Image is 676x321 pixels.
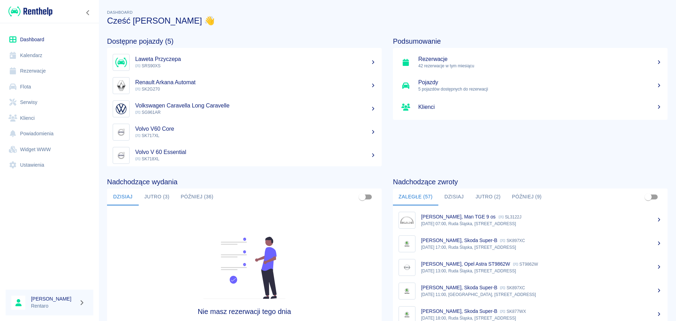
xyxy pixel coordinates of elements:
[421,308,497,314] p: [PERSON_NAME], Skoda Super-B
[418,63,662,69] p: 42 rezerwacje w tym miesiącu
[8,6,52,17] img: Renthelp logo
[421,237,497,243] p: [PERSON_NAME], Skoda Super-B
[400,261,414,274] img: Image
[135,133,159,138] span: SK717XL
[107,121,382,144] a: ImageVolvo V60 Core SK717XL
[107,144,382,167] a: ImageVolvo V 60 Essential SK718XL
[139,189,175,205] button: Jutro (3)
[356,190,369,204] span: Pokaż przypisane tylko do mnie
[107,189,139,205] button: Dzisiaj
[393,74,668,97] a: Pojazdy5 pojazdów dostępnych do rezerwacji
[499,215,521,220] p: SL3122J
[107,37,382,45] h4: Dostępne pojazdy (5)
[506,189,547,205] button: Później (9)
[6,32,93,48] a: Dashboard
[114,149,128,162] img: Image
[393,279,668,303] a: Image[PERSON_NAME], Skoda Super-B SK897XC[DATE] 11:00, [GEOGRAPHIC_DATA], [STREET_ADDRESS]
[393,37,668,45] h4: Podsumowanie
[135,63,161,68] span: SRS90XS
[107,10,133,14] span: Dashboard
[470,189,506,205] button: Jutro (2)
[400,284,414,298] img: Image
[83,8,93,17] button: Zwiń nawigację
[513,262,538,267] p: ST9862W
[393,189,438,205] button: Zaległe (57)
[6,142,93,158] a: Widget WWW
[393,232,668,255] a: Image[PERSON_NAME], Skoda Super-B SK897XC[DATE] 17:00, Ruda Śląska, [STREET_ADDRESS]
[421,221,662,227] p: [DATE] 07:00, Ruda Śląska, [STREET_ADDRESS]
[6,6,52,17] a: Renthelp logo
[438,189,470,205] button: Dzisiaj
[393,178,668,186] h4: Nadchodzące zwroty
[31,295,76,302] h6: [PERSON_NAME]
[142,307,348,316] h4: Nie masz rezerwacji tego dnia
[199,237,290,299] img: Fleet
[421,268,662,274] p: [DATE] 13:00, Ruda Śląska, [STREET_ADDRESS]
[135,79,376,86] h5: Renault Arkana Automat
[175,189,219,205] button: Później (36)
[107,178,382,186] h4: Nadchodzące wydania
[418,104,662,111] h5: Klienci
[400,237,414,251] img: Image
[418,86,662,92] p: 5 pojazdów dostępnych do rezerwacji
[31,302,76,310] p: Rentaro
[114,125,128,139] img: Image
[421,244,662,251] p: [DATE] 17:00, Ruda Śląska, [STREET_ADDRESS]
[135,125,376,132] h5: Volvo V60 Core
[393,208,668,232] a: Image[PERSON_NAME], Man TGE 9 os SL3122J[DATE] 07:00, Ruda Śląska, [STREET_ADDRESS]
[107,51,382,74] a: ImageLaweta Przyczepa SRS90XS
[135,56,376,63] h5: Laweta Przyczepa
[114,102,128,116] img: Image
[421,261,510,267] p: [PERSON_NAME], Opel Astra ST9862W
[421,214,496,220] p: [PERSON_NAME], Man TGE 9 os
[6,110,93,126] a: Klienci
[6,126,93,142] a: Powiadomienia
[6,63,93,79] a: Rezerwacje
[6,94,93,110] a: Serwisy
[421,291,662,298] p: [DATE] 11:00, [GEOGRAPHIC_DATA], [STREET_ADDRESS]
[418,79,662,86] h5: Pojazdy
[114,79,128,92] img: Image
[114,56,128,69] img: Image
[500,309,526,314] p: SK877WX
[500,285,525,290] p: SK897XC
[393,255,668,279] a: Image[PERSON_NAME], Opel Astra ST9862W ST9862W[DATE] 13:00, Ruda Śląska, [STREET_ADDRESS]
[135,149,376,156] h5: Volvo V 60 Essential
[135,156,159,161] span: SK718XL
[418,56,662,63] h5: Rezerwacje
[135,102,376,109] h5: Volkswagen Caravella Long Caravelle
[6,79,93,95] a: Flota
[107,16,668,26] h3: Cześć [PERSON_NAME] 👋
[135,110,161,115] span: SG961AR
[135,87,160,92] span: SK2G270
[641,190,655,204] span: Pokaż przypisane tylko do mnie
[421,285,497,290] p: [PERSON_NAME], Skoda Super-B
[6,48,93,63] a: Kalendarz
[6,157,93,173] a: Ustawienia
[393,97,668,117] a: Klienci
[107,97,382,121] a: ImageVolkswagen Caravella Long Caravelle SG961AR
[393,51,668,74] a: Rezerwacje42 rezerwacje w tym miesiącu
[400,214,414,227] img: Image
[107,74,382,97] a: ImageRenault Arkana Automat SK2G270
[500,238,525,243] p: SK897XC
